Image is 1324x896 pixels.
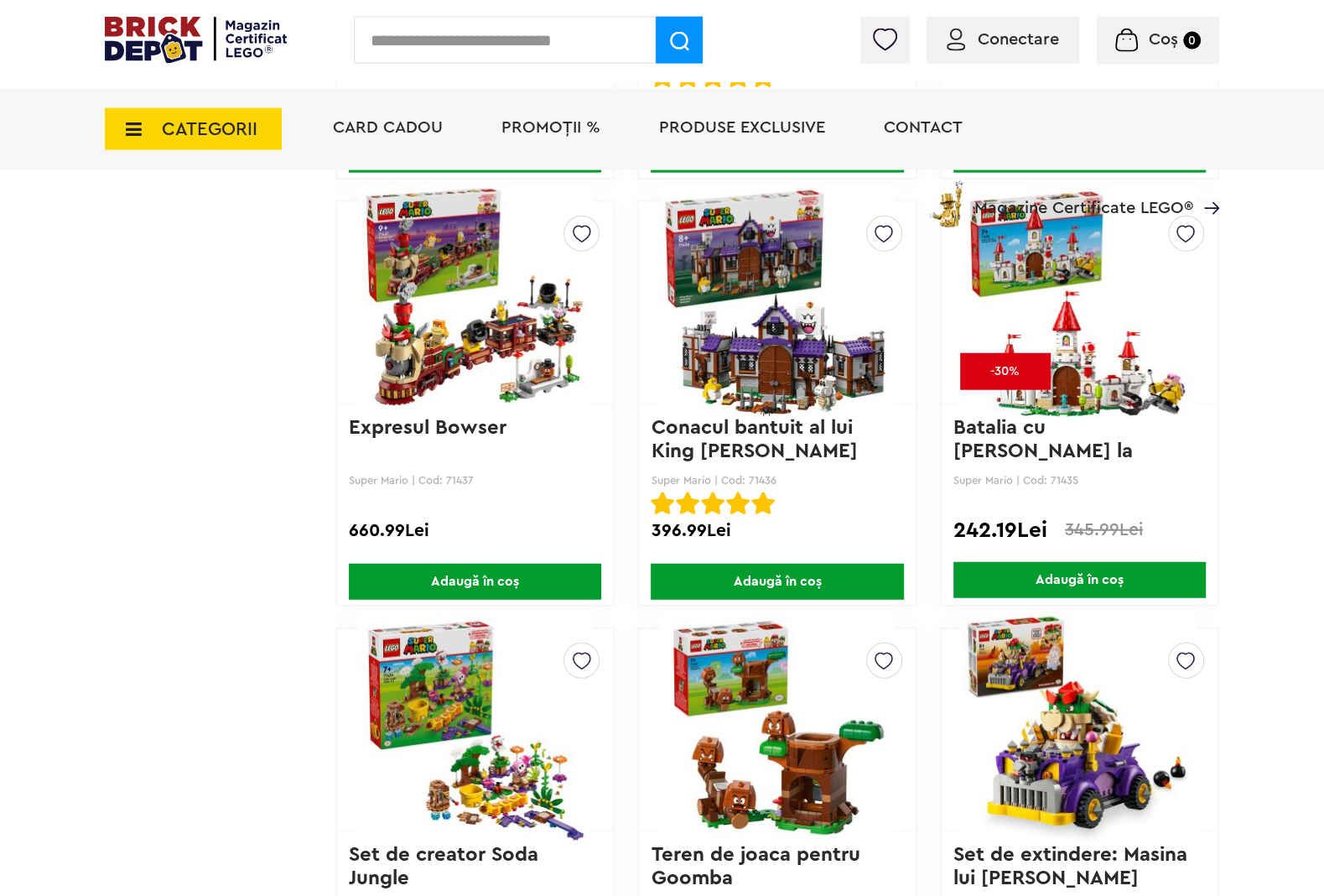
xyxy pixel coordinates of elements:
[751,492,775,515] img: Evaluare cu stele
[1065,521,1143,539] span: 345.99Lei
[953,474,1206,487] p: Super Mario | Cod: 71435
[349,564,601,600] span: Adaugă în coș
[337,564,613,600] a: Adaugă în coș
[162,120,257,138] span: CATEGORII
[1149,31,1178,48] span: Coș
[651,520,903,542] div: 396.99Lei
[953,418,1139,508] a: Batalia cu [PERSON_NAME] la castelul lui [PERSON_NAME]
[947,31,1059,48] a: Conectare
[651,492,674,515] img: Evaluare cu stele
[884,119,963,136] a: Contact
[651,418,858,461] a: Conacul bantuit al lui King [PERSON_NAME]
[1193,178,1219,195] a: Magazine Certificate LEGO®
[660,612,894,847] img: Teren de joaca pentru Goomba
[349,474,601,487] p: Super Mario | Cod: 71437
[953,845,1193,888] a: Set de extindere: Masina lui [PERSON_NAME]
[639,564,915,600] a: Adaugă în coș
[963,612,1197,847] img: Set de extindere: Masina lui Bowser
[942,562,1218,598] a: Adaugă în coș
[953,520,1047,540] span: 242.19Lei
[1183,32,1201,49] small: 0
[701,492,724,515] img: Evaluare cu stele
[978,31,1059,48] span: Conectare
[726,492,750,515] img: Evaluare cu stele
[676,492,699,515] img: Evaluare cu stele
[333,119,443,136] a: Card Cadou
[660,185,894,420] img: Conacul bantuit al lui King Boo
[501,119,600,136] a: PROMOȚII %
[358,612,592,847] img: Set de creator Soda Jungle
[953,562,1206,598] span: Adaugă în coș
[963,185,1197,420] img: Batalia cu Roy la castelul lui Peach
[349,845,543,888] a: Set de creator Soda Jungle
[659,119,825,136] a: Produse exclusive
[974,178,1193,216] span: Magazine Certificate LEGO®
[349,520,601,542] div: 660.99Lei
[651,845,865,888] a: Teren de joaca pentru Goomba
[358,185,592,420] img: Expresul Bowser
[651,474,903,487] p: Super Mario | Cod: 71436
[960,353,1050,389] div: -30%
[651,564,903,600] span: Adaugă în coș
[349,418,506,438] a: Expresul Bowser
